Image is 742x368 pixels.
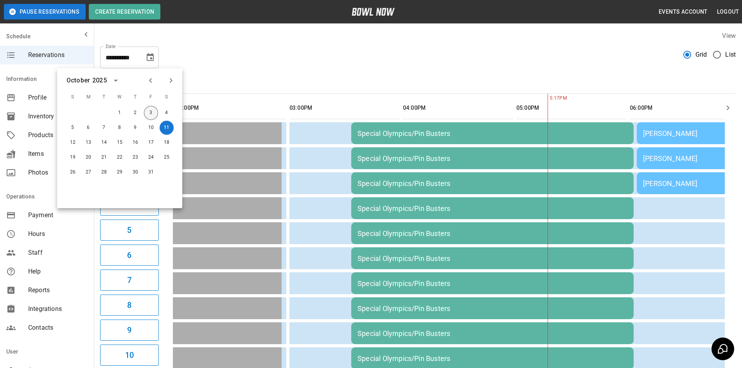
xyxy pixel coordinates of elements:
[128,136,142,150] button: Oct 16, 2025
[358,354,627,363] div: Special Olympics/Pin Busters
[66,165,80,179] button: Oct 26, 2025
[358,329,627,338] div: Special Olympics/Pin Busters
[28,130,88,140] span: Products
[144,121,158,135] button: Oct 10, 2025
[160,136,174,150] button: Oct 18, 2025
[358,204,627,213] div: Special Olympics/Pin Busters
[144,136,158,150] button: Oct 17, 2025
[100,270,159,291] button: 7
[695,50,707,59] span: Grid
[127,299,131,311] h6: 8
[358,179,627,188] div: Special Olympics/Pin Busters
[100,320,159,341] button: 9
[128,121,142,135] button: Oct 9, 2025
[28,112,88,121] span: Inventory
[113,121,127,135] button: Oct 8, 2025
[160,89,174,105] span: S
[66,150,80,164] button: Oct 19, 2025
[144,74,157,87] button: Previous month
[28,248,88,257] span: Staff
[97,89,111,105] span: T
[164,74,178,87] button: Next month
[28,93,88,102] span: Profile
[128,165,142,179] button: Oct 30, 2025
[100,75,736,93] div: inventory tabs
[358,154,627,163] div: Special Olympics/Pin Busters
[358,129,627,138] div: Special Olympics/Pin Busters
[714,5,742,19] button: Logout
[128,106,142,120] button: Oct 2, 2025
[92,76,107,85] div: 2025
[89,4,160,20] button: Create Reservation
[548,95,550,102] span: 5:17PM
[97,150,111,164] button: Oct 21, 2025
[66,76,90,85] div: October
[352,8,395,16] img: logo
[66,136,80,150] button: Oct 12, 2025
[144,165,158,179] button: Oct 31, 2025
[127,224,131,236] h6: 5
[100,295,159,316] button: 8
[144,89,158,105] span: F
[113,136,127,150] button: Oct 15, 2025
[128,150,142,164] button: Oct 23, 2025
[113,89,127,105] span: W
[100,245,159,266] button: 6
[28,304,88,314] span: Integrations
[97,121,111,135] button: Oct 7, 2025
[109,74,122,87] button: calendar view is open, switch to year view
[144,106,158,120] button: Oct 3, 2025
[127,324,131,336] h6: 9
[66,121,80,135] button: Oct 5, 2025
[160,150,174,164] button: Oct 25, 2025
[358,229,627,238] div: Special Olympics/Pin Busters
[28,267,88,276] span: Help
[28,168,88,177] span: Photos
[81,150,95,164] button: Oct 20, 2025
[656,5,711,19] button: Events Account
[97,165,111,179] button: Oct 28, 2025
[113,106,127,120] button: Oct 1, 2025
[100,345,159,366] button: 10
[127,274,131,286] h6: 7
[113,165,127,179] button: Oct 29, 2025
[66,89,80,105] span: S
[97,136,111,150] button: Oct 14, 2025
[4,4,86,20] button: Pause Reservations
[28,286,88,295] span: Reports
[81,136,95,150] button: Oct 13, 2025
[28,211,88,220] span: Payment
[28,50,88,60] span: Reservations
[113,150,127,164] button: Oct 22, 2025
[125,349,134,361] h6: 10
[81,121,95,135] button: Oct 6, 2025
[127,249,131,261] h6: 6
[725,50,736,59] span: List
[28,229,88,239] span: Hours
[358,279,627,288] div: Special Olympics/Pin Busters
[81,165,95,179] button: Oct 27, 2025
[100,220,159,241] button: 5
[142,50,158,65] button: Choose date, selected date is Oct 11, 2025
[358,254,627,263] div: Special Olympics/Pin Busters
[160,121,174,135] button: Oct 11, 2025
[144,150,158,164] button: Oct 24, 2025
[28,149,88,159] span: Items
[81,89,95,105] span: M
[160,106,174,120] button: Oct 4, 2025
[358,304,627,313] div: Special Olympics/Pin Busters
[722,32,736,39] label: View
[28,323,88,332] span: Contacts
[128,89,142,105] span: T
